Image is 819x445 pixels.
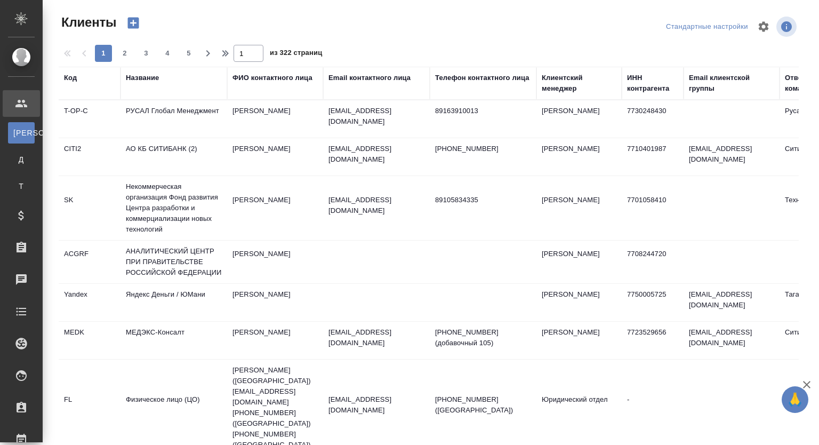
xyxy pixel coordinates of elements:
td: 7750005725 [622,284,684,321]
td: Некоммерческая организация Фонд развития Центра разработки и коммерциализации новых технологий [121,176,227,240]
button: 3 [138,45,155,62]
td: ACGRF [59,243,121,281]
td: [PERSON_NAME] [227,322,323,359]
td: [PERSON_NAME] [536,138,622,176]
td: Юридический отдел [536,389,622,426]
td: РУСАЛ Глобал Менеджмент [121,100,227,138]
p: [EMAIL_ADDRESS][DOMAIN_NAME] [328,195,424,216]
div: ФИО контактного лица [232,73,312,83]
a: Т [8,176,35,197]
span: 🙏 [786,388,804,411]
td: Физическое лицо (ЦО) [121,389,227,426]
span: Настроить таблицу [751,14,776,39]
div: Email клиентской группы [689,73,774,94]
div: Название [126,73,159,83]
td: 7723529656 [622,322,684,359]
button: 2 [116,45,133,62]
p: 89163910013 [435,106,531,116]
button: 🙏 [782,386,808,413]
span: 4 [159,48,176,59]
td: АНАЛИТИЧЕСКИЙ ЦЕНТР ПРИ ПРАВИТЕЛЬСТВЕ РОССИЙСКОЙ ФЕДЕРАЦИИ [121,241,227,283]
td: МЕДЭКС-Консалт [121,322,227,359]
span: 2 [116,48,133,59]
p: 89105834335 [435,195,531,205]
td: [PERSON_NAME] [227,189,323,227]
p: [PHONE_NUMBER] ([GEOGRAPHIC_DATA]) [435,394,531,416]
td: CITI2 [59,138,121,176]
p: [EMAIL_ADDRESS][DOMAIN_NAME] [328,144,424,165]
td: Yandex [59,284,121,321]
td: T-OP-C [59,100,121,138]
div: ИНН контрагента [627,73,678,94]
td: [PERSON_NAME] [536,100,622,138]
td: АО КБ СИТИБАНК (2) [121,138,227,176]
td: [PERSON_NAME] [227,284,323,321]
td: [EMAIL_ADDRESS][DOMAIN_NAME] [684,284,780,321]
a: Д [8,149,35,170]
td: [PERSON_NAME] [536,189,622,227]
p: [EMAIL_ADDRESS][DOMAIN_NAME] [328,394,424,416]
span: [PERSON_NAME] [13,128,29,138]
td: [EMAIL_ADDRESS][DOMAIN_NAME] [684,322,780,359]
td: 7701058410 [622,189,684,227]
button: 4 [159,45,176,62]
span: 5 [180,48,197,59]
td: [PERSON_NAME] [536,322,622,359]
div: Код [64,73,77,83]
td: Яндекс Деньги / ЮМани [121,284,227,321]
td: [PERSON_NAME] [227,138,323,176]
div: Email контактного лица [328,73,411,83]
td: 7730248430 [622,100,684,138]
td: FL [59,389,121,426]
td: MEDK [59,322,121,359]
span: из 322 страниц [270,46,322,62]
a: [PERSON_NAME] [8,122,35,144]
td: - [622,389,684,426]
td: 7710401987 [622,138,684,176]
span: Т [13,181,29,192]
td: [PERSON_NAME] [227,243,323,281]
div: Телефон контактного лица [435,73,529,83]
p: [PHONE_NUMBER] (добавочный 105) [435,327,531,348]
td: [EMAIL_ADDRESS][DOMAIN_NAME] [684,138,780,176]
p: [EMAIL_ADDRESS][DOMAIN_NAME] [328,106,424,127]
td: [PERSON_NAME] [227,100,323,138]
p: [EMAIL_ADDRESS][DOMAIN_NAME] [328,327,424,348]
td: [PERSON_NAME] [536,284,622,321]
div: Клиентский менеджер [542,73,616,94]
div: split button [663,19,751,35]
td: 7708244720 [622,243,684,281]
button: 5 [180,45,197,62]
span: Д [13,154,29,165]
span: 3 [138,48,155,59]
td: [PERSON_NAME] [536,243,622,281]
span: Посмотреть информацию [776,17,799,37]
p: [PHONE_NUMBER] [435,144,531,154]
td: SK [59,189,121,227]
span: Клиенты [59,14,116,31]
button: Создать [121,14,146,32]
